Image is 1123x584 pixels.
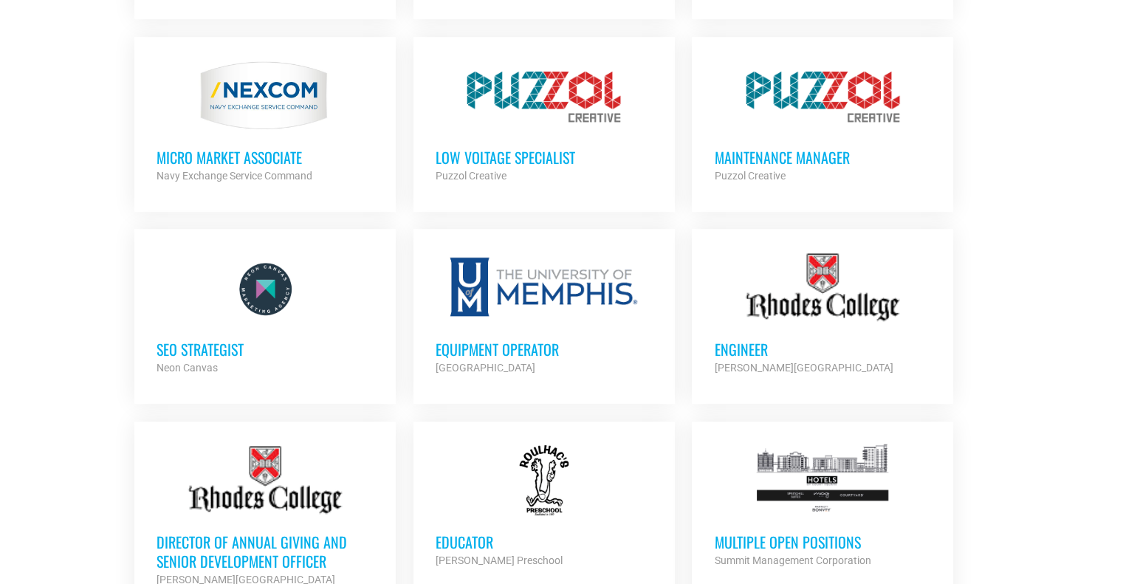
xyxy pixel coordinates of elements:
[714,148,931,167] h3: Maintenance Manager
[157,362,218,374] strong: Neon Canvas
[692,229,953,399] a: Engineer [PERSON_NAME][GEOGRAPHIC_DATA]
[714,170,785,182] strong: Puzzol Creative
[436,554,563,566] strong: [PERSON_NAME] Preschool
[714,340,931,359] h3: Engineer
[413,229,675,399] a: Equipment Operator [GEOGRAPHIC_DATA]
[157,148,374,167] h3: MICRO MARKET ASSOCIATE
[157,170,312,182] strong: Navy Exchange Service Command
[714,362,893,374] strong: [PERSON_NAME][GEOGRAPHIC_DATA]
[436,170,506,182] strong: Puzzol Creative
[436,532,653,552] h3: Educator
[714,554,870,566] strong: Summit Management Corporation
[436,362,535,374] strong: [GEOGRAPHIC_DATA]
[134,229,396,399] a: SEO Strategist Neon Canvas
[714,532,931,552] h3: Multiple Open Positions
[436,148,653,167] h3: Low Voltage Specialist
[157,340,374,359] h3: SEO Strategist
[413,37,675,207] a: Low Voltage Specialist Puzzol Creative
[157,532,374,571] h3: Director of Annual Giving and Senior Development Officer
[134,37,396,207] a: MICRO MARKET ASSOCIATE Navy Exchange Service Command
[436,340,653,359] h3: Equipment Operator
[692,37,953,207] a: Maintenance Manager Puzzol Creative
